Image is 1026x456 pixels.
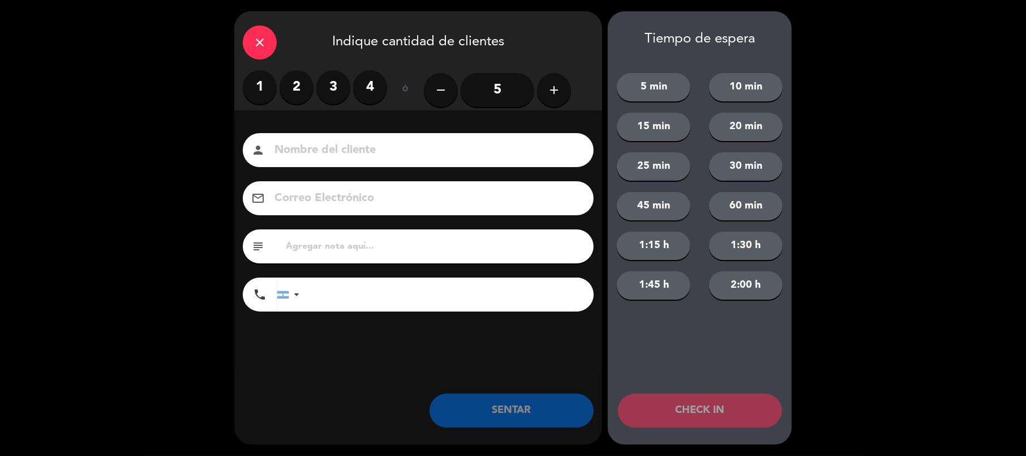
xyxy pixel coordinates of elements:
[709,73,783,101] button: 10 min
[617,152,690,181] button: 25 min
[243,70,277,104] label: 1
[285,238,585,254] input: Agregar nota aquí...
[430,394,594,428] button: SENTAR
[280,70,314,104] label: 2
[709,192,783,220] button: 60 min
[617,192,690,220] button: 45 min
[253,36,267,49] i: close
[709,232,783,260] button: 1:30 h
[253,288,267,301] i: phone
[709,113,783,141] button: 20 min
[353,70,387,104] label: 4
[709,271,783,300] button: 2:00 h
[387,70,424,110] div: ó
[709,152,783,181] button: 30 min
[547,83,561,97] i: add
[251,191,265,205] i: email
[617,73,690,101] button: 5 min
[316,70,350,104] label: 3
[234,11,602,70] div: Indique cantidad de clientes
[251,143,265,157] i: person
[608,31,792,48] div: Tiempo de espera
[617,271,690,300] button: 1:45 h
[617,113,690,141] button: 15 min
[273,140,579,160] input: Nombre del cliente
[618,394,782,428] button: CHECK IN
[273,189,579,208] input: Correo Electrónico
[617,232,690,260] button: 1:15 h
[277,278,303,311] div: Argentina: +54
[537,73,571,107] button: add
[434,83,448,97] i: remove
[424,73,458,107] button: remove
[251,240,265,253] i: subject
